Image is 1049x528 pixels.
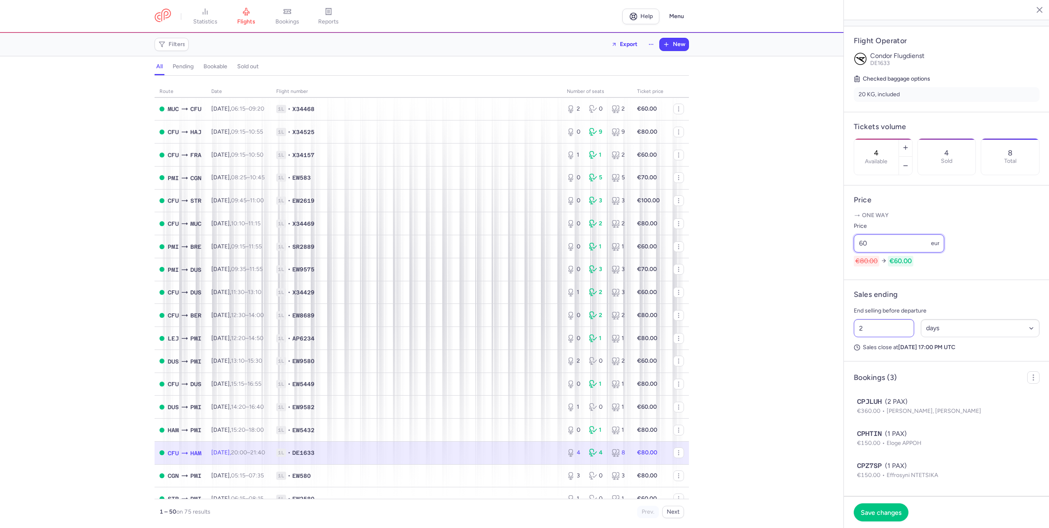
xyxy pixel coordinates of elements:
[276,495,286,503] span: 1L
[637,380,657,387] strong: €80.00
[612,128,627,136] div: 9
[589,197,605,205] div: 3
[231,449,247,456] time: 20:00
[276,243,286,251] span: 1L
[168,471,179,480] span: CGN
[173,63,194,70] h4: pending
[249,312,264,319] time: 14:00
[308,7,349,25] a: reports
[857,461,1036,471] div: (1 PAX)
[156,63,163,70] h4: all
[237,63,259,70] h4: sold out
[589,265,605,273] div: 3
[247,380,261,387] time: 16:55
[589,495,605,503] div: 0
[155,9,171,24] a: CitizenPlane red outlined logo
[288,426,291,434] span: •
[612,220,627,228] div: 2
[250,174,265,181] time: 10:45
[589,357,605,365] div: 0
[292,472,311,480] span: EW580
[231,472,264,479] span: –
[857,429,882,439] span: CPHTIN
[567,426,582,434] div: 0
[567,357,582,365] div: 2
[249,128,263,135] time: 10:55
[249,243,262,250] time: 11:55
[231,426,245,433] time: 15:20
[567,380,582,388] div: 0
[231,380,261,387] span: –
[637,128,657,135] strong: €80.00
[250,449,265,456] time: 21:40
[612,105,627,113] div: 2
[231,472,245,479] time: 05:15
[276,426,286,434] span: 1L
[612,403,627,411] div: 1
[249,151,263,158] time: 10:50
[854,221,944,231] label: Price
[168,265,179,274] span: PMI
[857,429,1036,439] div: (1 PAX)
[168,403,179,412] span: DUS
[231,312,245,319] time: 12:30
[276,472,286,480] span: 1L
[276,311,286,320] span: 1L
[231,357,262,364] span: –
[898,344,955,351] strong: [DATE] 17:00 PM UTC
[231,266,263,273] span: –
[231,105,264,112] span: –
[673,41,685,48] span: New
[637,151,657,158] strong: €60.00
[190,311,201,320] span: BER
[318,18,339,25] span: reports
[612,357,627,365] div: 2
[854,234,944,252] input: ---
[612,174,627,182] div: 5
[857,429,1036,448] button: CPHTIN(1 PAX)€150.00Eloge APPOH
[567,220,582,228] div: 0
[637,266,657,273] strong: €70.00
[854,36,1040,46] h4: Flight Operator
[276,334,286,343] span: 1L
[231,403,264,410] span: –
[606,38,643,51] button: Export
[854,290,898,299] h4: Sales ending
[292,495,314,503] span: EW2580
[567,403,582,411] div: 1
[292,357,314,365] span: EW9580
[211,105,264,112] span: [DATE],
[276,220,286,228] span: 1L
[567,495,582,503] div: 1
[887,408,981,415] span: [PERSON_NAME], [PERSON_NAME]
[190,104,201,113] span: CFU
[612,288,627,296] div: 3
[190,265,201,274] span: DUS
[292,426,314,434] span: EW5432
[190,380,201,389] span: DUS
[660,38,689,51] button: New
[292,128,314,136] span: X34525
[190,334,201,343] span: PMI
[589,334,605,343] div: 1
[288,197,291,205] span: •
[211,289,261,296] span: [DATE],
[612,151,627,159] div: 2
[288,334,291,343] span: •
[589,243,605,251] div: 1
[211,197,264,204] span: [DATE],
[248,289,261,296] time: 13:10
[276,288,286,296] span: 1L
[589,220,605,228] div: 2
[589,426,605,434] div: 1
[292,174,311,182] span: EW583
[231,266,246,273] time: 09:35
[857,461,882,471] span: CPZ7SP
[168,174,179,183] span: PMI
[857,461,1036,480] button: CPZ7SP(1 PAX)€150.00Effrosyni NTETSIKA
[288,495,291,503] span: •
[288,357,291,365] span: •
[288,151,291,159] span: •
[231,151,263,158] span: –
[612,311,627,320] div: 2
